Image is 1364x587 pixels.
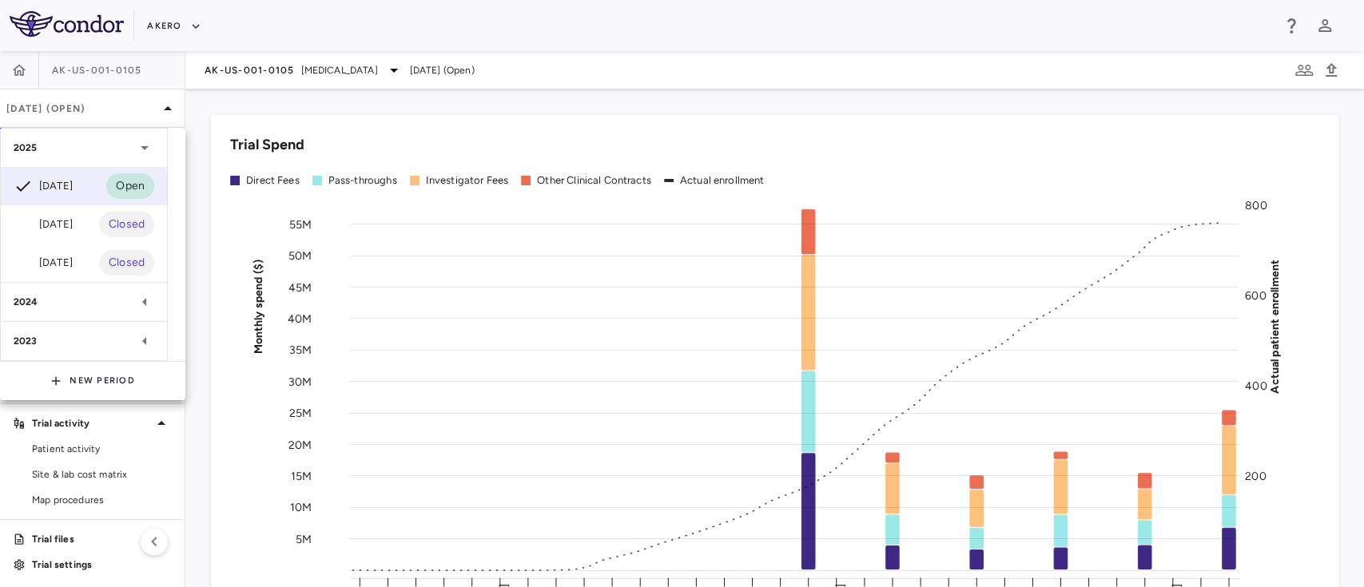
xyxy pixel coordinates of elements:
[1,283,167,321] div: 2024
[1,129,167,167] div: 2025
[14,253,73,272] div: [DATE]
[14,176,73,196] div: [DATE]
[99,216,154,233] span: Closed
[50,368,135,394] button: New Period
[14,215,73,234] div: [DATE]
[14,295,38,309] p: 2024
[106,177,154,195] span: Open
[99,254,154,272] span: Closed
[14,141,38,155] p: 2025
[1,322,167,360] div: 2023
[14,334,38,348] p: 2023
